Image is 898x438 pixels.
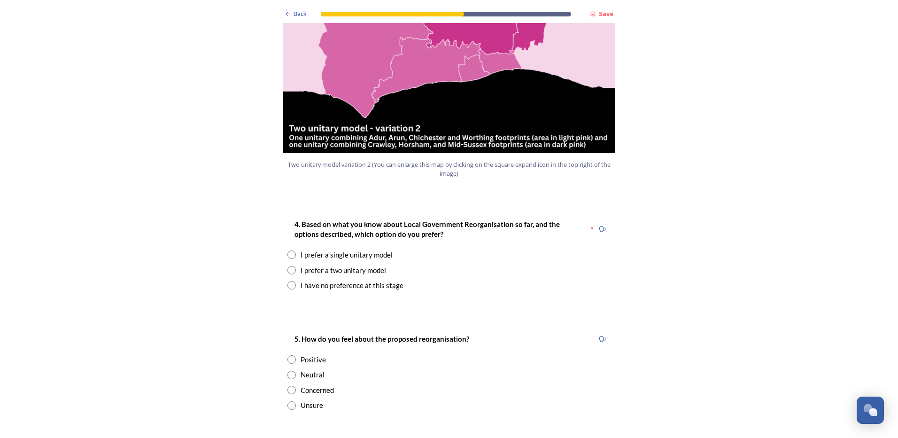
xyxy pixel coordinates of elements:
[301,265,386,276] div: I prefer a two unitary model
[287,160,611,178] span: Two unitary model variation 2 (You can enlarge this map by clicking on the square expand icon in ...
[301,354,326,365] div: Positive
[294,9,307,18] span: Back
[599,9,613,18] strong: Save
[301,280,403,291] div: I have no preference at this stage
[294,220,561,238] strong: 4. Based on what you know about Local Government Reorganisation so far, and the options described...
[294,335,469,343] strong: 5. How do you feel about the proposed reorganisation?
[301,385,334,396] div: Concerned
[857,397,884,424] button: Open Chat
[301,250,393,260] div: I prefer a single unitary model
[301,369,325,380] div: Neutral
[301,400,323,411] div: Unsure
